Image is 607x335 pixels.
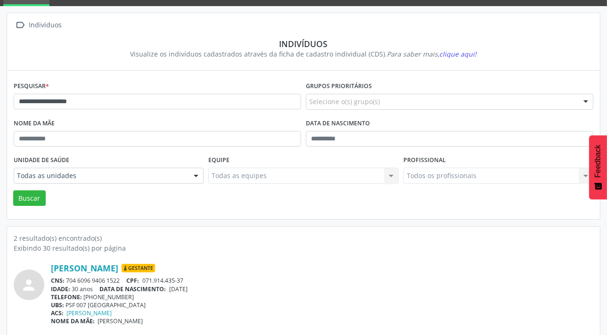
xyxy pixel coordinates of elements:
[142,277,183,285] span: 071.914.435-37
[98,317,143,325] span: [PERSON_NAME]
[169,285,188,293] span: [DATE]
[14,233,593,243] div: 2 resultado(s) encontrado(s)
[14,79,49,94] label: Pesquisar
[440,49,477,58] span: clique aqui!
[14,18,64,32] a:  Indivíduos
[51,293,593,301] div: [PHONE_NUMBER]
[20,49,587,59] div: Visualize os indivíduos cadastrados através da ficha de cadastro individual (CDS).
[589,135,607,199] button: Feedback - Mostrar pesquisa
[51,301,593,309] div: PSF 007 [GEOGRAPHIC_DATA]
[51,301,64,309] span: UBS:
[14,18,27,32] i: 
[51,285,593,293] div: 30 anos
[122,264,155,272] span: Gestante
[21,277,38,294] i: person
[14,116,55,131] label: Nome da mãe
[309,97,380,106] span: Selecione o(s) grupo(s)
[14,153,69,168] label: Unidade de saúde
[17,171,184,180] span: Todas as unidades
[51,293,82,301] span: TELEFONE:
[51,317,95,325] span: NOME DA MÃE:
[100,285,166,293] span: DATA DE NASCIMENTO:
[20,39,587,49] div: Indivíduos
[51,277,593,285] div: 704 6096 9406 1522
[51,285,70,293] span: IDADE:
[208,153,230,168] label: Equipe
[387,49,477,58] i: Para saber mais,
[306,116,370,131] label: Data de nascimento
[51,277,65,285] span: CNS:
[67,309,112,317] a: [PERSON_NAME]
[27,18,64,32] div: Indivíduos
[51,263,118,273] a: [PERSON_NAME]
[594,145,602,178] span: Feedback
[13,190,46,206] button: Buscar
[14,243,593,253] div: Exibindo 30 resultado(s) por página
[306,79,372,94] label: Grupos prioritários
[127,277,139,285] span: CPF:
[51,309,64,317] span: ACS:
[403,153,446,168] label: Profissional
